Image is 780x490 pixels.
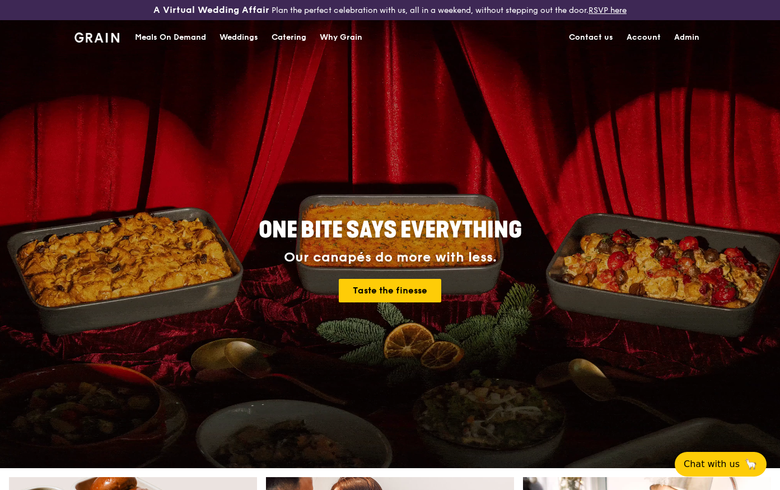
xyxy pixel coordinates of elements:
a: RSVP here [588,6,627,15]
a: Taste the finesse [339,279,441,302]
a: GrainGrain [74,20,120,53]
a: Admin [667,21,706,54]
div: Plan the perfect celebration with us, all in a weekend, without stepping out the door. [130,4,650,16]
div: Why Grain [320,21,362,54]
h3: A Virtual Wedding Affair [153,4,269,16]
span: Chat with us [684,458,740,471]
div: Meals On Demand [135,21,206,54]
div: Our canapés do more with less. [189,250,592,265]
a: Account [620,21,667,54]
button: Chat with us🦙 [675,452,767,477]
div: Catering [272,21,306,54]
a: Contact us [562,21,620,54]
span: ONE BITE SAYS EVERYTHING [259,217,522,244]
a: Weddings [213,21,265,54]
div: Weddings [219,21,258,54]
a: Catering [265,21,313,54]
a: Why Grain [313,21,369,54]
img: Grain [74,32,120,43]
span: 🦙 [744,458,758,471]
